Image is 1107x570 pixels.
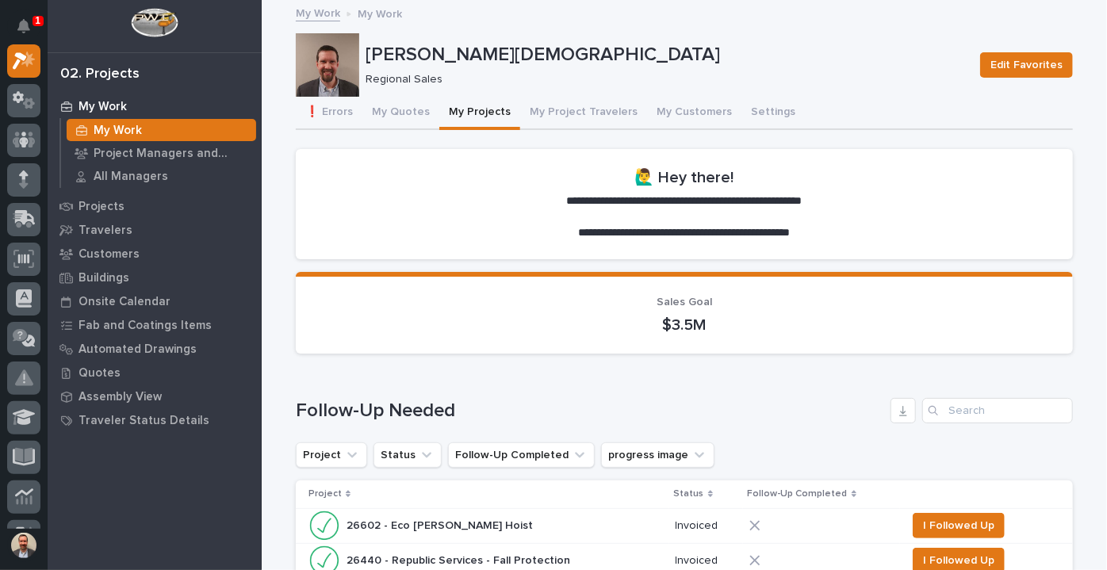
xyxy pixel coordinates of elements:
span: Edit Favorites [990,55,1063,75]
a: All Managers [61,165,262,187]
a: Travelers [48,218,262,242]
a: Automated Drawings [48,337,262,361]
p: Assembly View [79,390,162,404]
a: Assembly View [48,384,262,408]
button: Project [296,442,367,468]
p: 26440 - Republic Services - Fall Protection [347,551,573,568]
p: 1 [35,15,40,26]
p: All Managers [94,170,168,184]
a: My Work [48,94,262,118]
p: Quotes [79,366,121,381]
p: 26602 - Eco [PERSON_NAME] Hoist [347,516,536,533]
p: Buildings [79,271,129,285]
p: Onsite Calendar [79,295,170,309]
a: My Work [296,3,340,21]
button: Edit Favorites [980,52,1073,78]
p: Status [674,485,704,503]
p: Automated Drawings [79,342,197,357]
p: My Work [358,4,402,21]
a: Buildings [48,266,262,289]
button: I Followed Up [913,513,1005,538]
span: I Followed Up [923,516,994,535]
p: Invoiced [676,519,737,533]
button: Settings [741,97,805,130]
div: Notifications1 [20,19,40,44]
p: My Work [94,124,142,138]
a: Onsite Calendar [48,289,262,313]
img: Workspace Logo [131,8,178,37]
p: Project Managers and Engineers [94,147,250,161]
button: My Customers [647,97,741,130]
p: My Work [79,100,127,114]
a: Traveler Status Details [48,408,262,432]
button: My Projects [439,97,520,130]
button: My Project Travelers [520,97,647,130]
p: [PERSON_NAME][DEMOGRAPHIC_DATA] [366,44,967,67]
p: Customers [79,247,140,262]
button: Follow-Up Completed [448,442,595,468]
p: $3.5M [315,316,1054,335]
p: Project [308,485,342,503]
tr: 26602 - Eco [PERSON_NAME] Hoist26602 - Eco [PERSON_NAME] Hoist InvoicedI Followed Up [296,508,1073,543]
p: Traveler Status Details [79,414,209,428]
a: Fab and Coatings Items [48,313,262,337]
h1: Follow-Up Needed [296,400,884,423]
button: users-avatar [7,529,40,562]
input: Search [922,398,1073,423]
p: Regional Sales [366,73,961,86]
a: Projects [48,194,262,218]
a: Project Managers and Engineers [61,142,262,164]
p: Fab and Coatings Items [79,319,212,333]
div: 02. Projects [60,66,140,83]
p: Travelers [79,224,132,238]
a: Customers [48,242,262,266]
p: Invoiced [676,554,737,568]
p: Projects [79,200,124,214]
span: Sales Goal [657,296,712,308]
a: My Work [61,119,262,141]
h2: 🙋‍♂️ Hey there! [635,168,734,187]
button: My Quotes [362,97,439,130]
a: Quotes [48,361,262,384]
button: ❗ Errors [296,97,362,130]
span: I Followed Up [923,551,994,570]
p: Follow-Up Completed [748,485,848,503]
button: Status [373,442,442,468]
button: Notifications [7,10,40,43]
button: progress image [601,442,714,468]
